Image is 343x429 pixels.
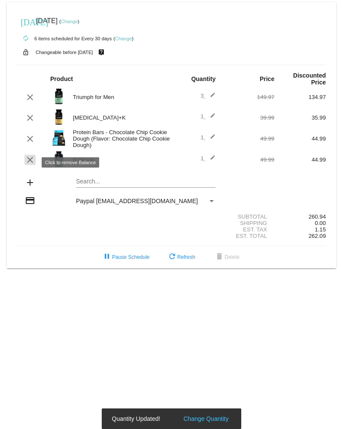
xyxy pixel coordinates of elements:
[25,195,35,206] mat-icon: credit_card
[223,114,274,121] div: 39.99
[102,252,112,262] mat-icon: pause
[309,233,326,239] span: 262.09
[21,16,31,27] mat-icon: [DATE]
[76,198,216,204] mat-select: Payment Method
[205,113,216,123] mat-icon: edit
[112,414,231,423] simple-snack-bar: Quantity Updated!
[115,36,132,41] a: Change
[50,129,67,147] img: Image-1-Carousel-Protein-Bar-CCD-transp.png
[76,178,216,185] input: Search...
[223,94,274,100] div: 149.97
[200,134,216,141] span: 1
[315,226,326,233] span: 1.15
[17,36,112,41] small: 6 items scheduled for Every 30 days
[205,134,216,144] mat-icon: edit
[223,220,274,226] div: Shipping
[59,19,79,24] small: ( )
[205,92,216,102] mat-icon: edit
[274,94,326,100] div: 134.97
[223,233,274,239] div: Est. Total
[25,92,35,102] mat-icon: clear
[205,155,216,165] mat-icon: edit
[96,47,106,58] mat-icon: live_help
[223,213,274,220] div: Subtotal
[25,134,35,144] mat-icon: clear
[200,113,216,120] span: 1
[113,36,134,41] small: ( )
[293,72,326,86] strong: Discounted Price
[207,249,246,265] button: Delete
[102,254,149,260] span: Pause Schedule
[25,113,35,123] mat-icon: clear
[274,156,326,163] div: 44.99
[50,75,73,82] strong: Product
[223,156,274,163] div: 49.99
[167,254,195,260] span: Refresh
[69,156,172,163] div: Balance
[274,114,326,121] div: 35.99
[95,249,156,265] button: Pause Schedule
[69,129,172,148] div: Protein Bars - Chocolate Chip Cookie Dough (Flavor: Chocolate Chip Cookie Dough)
[260,75,274,82] strong: Price
[69,94,172,100] div: Triumph for Men
[21,47,31,58] mat-icon: lock_open
[214,254,240,260] span: Delete
[274,213,326,220] div: 260.94
[69,114,172,121] div: [MEDICAL_DATA]+K
[160,249,202,265] button: Refresh
[181,414,231,423] button: Change Quantity
[50,88,67,105] img: Image-1-Triumph_carousel-front-transp.png
[76,198,198,204] span: Paypal [EMAIL_ADDRESS][DOMAIN_NAME]
[50,150,67,168] img: Image-1-Carousel-Balance-transp.png
[21,33,31,44] mat-icon: autorenew
[274,135,326,142] div: 44.99
[61,19,78,24] a: Change
[25,177,35,188] mat-icon: add
[214,252,225,262] mat-icon: delete
[315,220,326,226] span: 0.00
[36,50,93,55] small: Changeable before [DATE]
[200,93,216,99] span: 3
[191,75,216,82] strong: Quantity
[50,108,67,126] img: Image-1-Carousel-Vitamin-DK-Photoshoped-1000x1000-1.png
[25,155,35,165] mat-icon: clear
[200,155,216,162] span: 1
[167,252,177,262] mat-icon: refresh
[223,226,274,233] div: Est. Tax
[223,135,274,142] div: 49.99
